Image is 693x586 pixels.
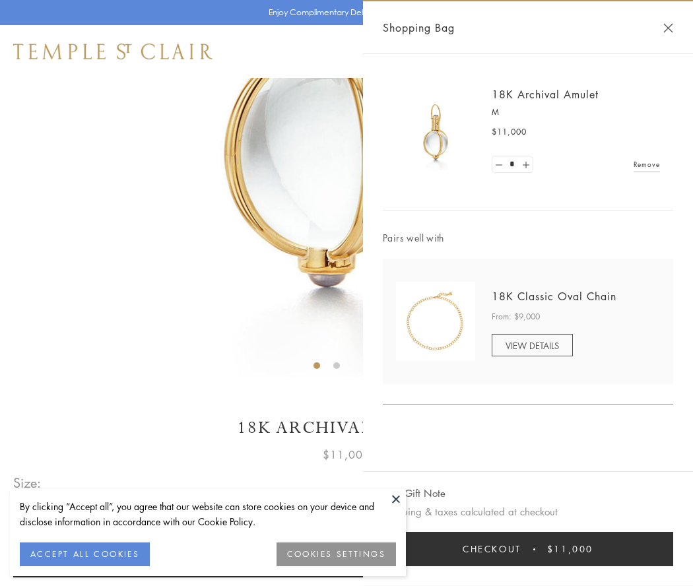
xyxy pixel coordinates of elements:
[383,532,673,566] button: Checkout $11,000
[383,504,673,520] p: Shipping & taxes calculated at checkout
[396,282,475,361] img: N88865-OV18
[13,416,680,439] h1: 18K Archival Amulet
[492,310,540,323] span: From: $9,000
[492,334,573,356] a: VIEW DETAILS
[492,289,616,304] a: 18K Classic Oval Chain
[277,542,396,566] button: COOKIES SETTINGS
[492,106,660,119] p: M
[492,87,599,102] a: 18K Archival Amulet
[519,156,532,173] a: Set quantity to 2
[463,542,521,556] span: Checkout
[396,92,475,172] img: 18K Archival Amulet
[663,23,673,33] button: Close Shopping Bag
[20,499,396,529] div: By clicking “Accept all”, you agree that our website can store cookies on your device and disclos...
[547,542,593,556] span: $11,000
[383,19,455,36] span: Shopping Bag
[13,44,213,59] img: Temple St. Clair
[492,156,506,173] a: Set quantity to 0
[383,485,445,502] button: Add Gift Note
[383,230,673,245] span: Pairs well with
[269,6,418,19] p: Enjoy Complimentary Delivery & Returns
[323,446,370,463] span: $11,000
[634,157,660,172] a: Remove
[506,339,559,352] span: VIEW DETAILS
[13,472,42,494] span: Size:
[20,542,150,566] button: ACCEPT ALL COOKIES
[492,125,527,139] span: $11,000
